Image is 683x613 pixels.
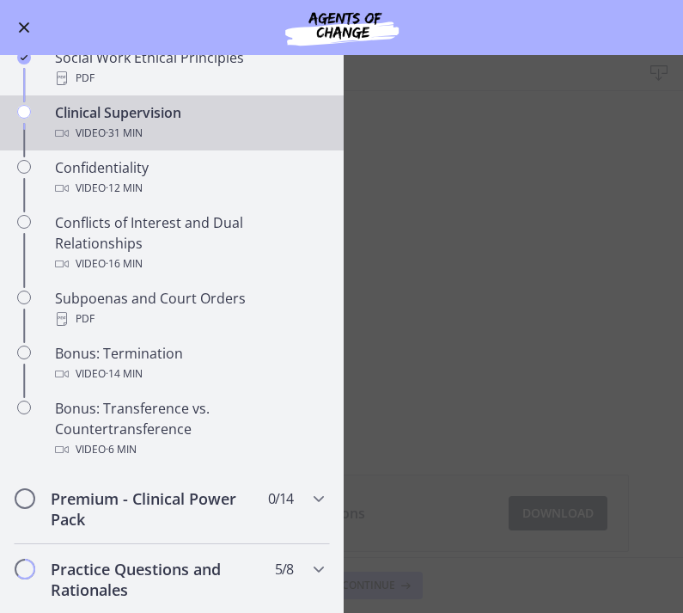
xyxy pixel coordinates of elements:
h2: Premium - Clinical Power Pack [51,488,260,530]
button: Enable menu [14,17,34,38]
div: Video [55,178,323,199]
span: 5 / 8 [275,559,293,579]
div: Video [55,364,323,384]
div: Clinical Supervision [55,102,323,144]
i: Completed [17,51,31,64]
div: Bonus: Transference vs. Countertransference [55,398,323,460]
div: Confidentiality [55,157,323,199]
span: · 14 min [106,364,143,384]
div: Video [55,254,323,274]
div: Social Work Ethical Principles [55,47,323,89]
div: Subpoenas and Court Orders [55,288,323,329]
img: Agents of Change [239,7,445,48]
span: · 6 min [106,439,137,460]
div: PDF [55,309,323,329]
span: · 12 min [106,178,143,199]
div: Video [55,123,323,144]
span: · 16 min [106,254,143,274]
div: Video [55,439,323,460]
div: PDF [55,68,323,89]
h2: Practice Questions and Rationales [51,559,260,600]
span: · 31 min [106,123,143,144]
div: Bonus: Termination [55,343,323,384]
span: 0 / 14 [268,488,293,509]
div: Conflicts of Interest and Dual Relationships [55,212,323,274]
